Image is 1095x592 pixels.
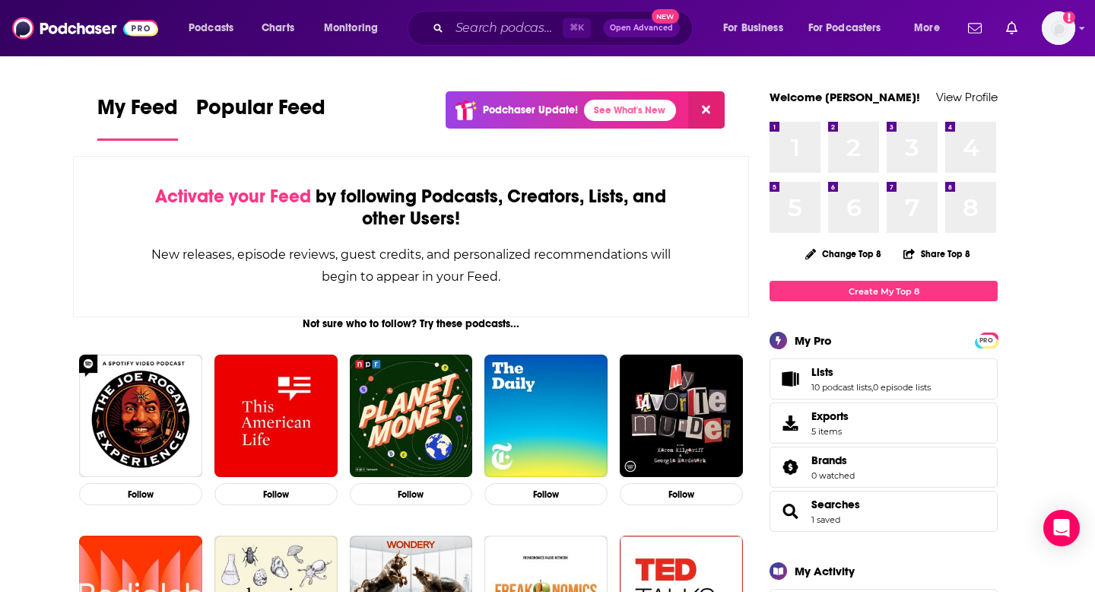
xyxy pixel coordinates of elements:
a: Brands [811,454,855,467]
div: My Pro [795,333,832,348]
span: Charts [262,18,294,39]
a: 10 podcast lists [811,382,871,393]
a: My Feed [97,94,178,141]
span: , [871,382,873,393]
button: Follow [79,483,202,505]
button: open menu [713,16,802,40]
span: Lists [770,358,998,399]
span: My Feed [97,94,178,129]
a: Searches [775,501,805,522]
div: Open Intercom Messenger [1043,510,1080,546]
span: Lists [811,365,833,379]
img: Planet Money [350,355,473,478]
img: The Daily [484,355,608,478]
a: Lists [811,365,931,379]
input: Search podcasts, credits, & more... [449,16,563,40]
span: PRO [977,335,995,346]
button: open menu [903,16,959,40]
button: Open AdvancedNew [603,19,680,37]
a: Show notifications dropdown [962,15,988,41]
span: 5 items [811,426,849,437]
a: Show notifications dropdown [1000,15,1024,41]
span: Podcasts [189,18,233,39]
span: Searches [770,491,998,532]
button: Share Top 8 [903,239,971,269]
a: 1 saved [811,514,840,525]
button: open menu [178,16,253,40]
button: open menu [798,16,903,40]
a: 0 episode lists [873,382,931,393]
span: Monitoring [324,18,378,39]
img: My Favorite Murder with Karen Kilgariff and Georgia Hardstark [620,355,743,478]
svg: Add a profile image [1063,11,1075,24]
button: open menu [313,16,398,40]
span: ⌘ K [563,18,591,38]
div: My Activity [795,564,855,578]
div: Search podcasts, credits, & more... [422,11,707,46]
a: Popular Feed [196,94,325,141]
span: New [652,9,679,24]
a: Charts [252,16,303,40]
a: 0 watched [811,470,855,481]
a: See What's New [584,100,676,121]
a: View Profile [936,90,998,104]
div: by following Podcasts, Creators, Lists, and other Users! [150,186,672,230]
a: Create My Top 8 [770,281,998,301]
button: Follow [484,483,608,505]
div: Not sure who to follow? Try these podcasts... [73,317,749,330]
img: The Joe Rogan Experience [79,355,202,478]
a: Exports [770,403,998,444]
span: Exports [811,409,849,423]
span: Logged in as nshort92 [1042,11,1075,45]
img: User Profile [1042,11,1075,45]
span: Open Advanced [610,24,673,32]
span: Brands [770,447,998,488]
div: New releases, episode reviews, guest credits, and personalized recommendations will begin to appe... [150,243,672,288]
span: Brands [811,454,847,467]
button: Show profile menu [1042,11,1075,45]
a: PRO [977,334,995,345]
img: Podchaser - Follow, Share and Rate Podcasts [12,14,158,43]
button: Follow [214,483,338,505]
span: For Business [723,18,783,39]
p: Podchaser Update! [483,103,578,116]
span: Exports [775,412,805,434]
button: Follow [350,483,473,505]
span: Activate your Feed [155,185,311,208]
button: Change Top 8 [796,244,890,263]
a: Welcome [PERSON_NAME]! [770,90,920,104]
span: More [914,18,940,39]
button: Follow [620,483,743,505]
span: For Podcasters [808,18,881,39]
a: Lists [775,368,805,390]
a: Brands [775,457,805,478]
img: This American Life [214,355,338,478]
a: Searches [811,498,860,511]
span: Popular Feed [196,94,325,129]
